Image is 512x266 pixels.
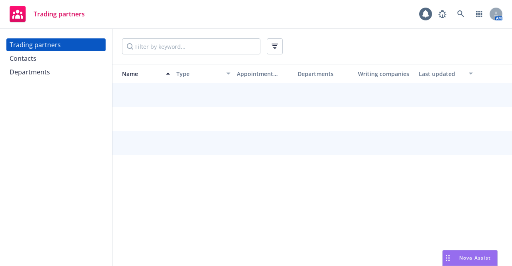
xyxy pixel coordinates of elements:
div: Contacts [10,52,36,65]
button: Writing companies [355,64,416,83]
button: Nova Assist [442,250,498,266]
a: Switch app [471,6,487,22]
div: Departments [298,70,352,78]
div: Type [176,70,222,78]
span: Trading partners [34,11,85,17]
a: Trading partners [6,3,88,25]
div: Name [116,70,161,78]
div: Last updated [419,70,464,78]
div: Appointment status [237,70,291,78]
a: Contacts [6,52,106,65]
button: Appointment status [234,64,294,83]
button: Name [112,64,173,83]
button: Last updated [416,64,476,83]
input: Filter by keyword... [122,38,260,54]
div: Trading partners [10,38,61,51]
button: Type [173,64,234,83]
a: Search [453,6,469,22]
a: Departments [6,66,106,78]
a: Trading partners [6,38,106,51]
div: Drag to move [443,250,453,266]
div: Writing companies [358,70,412,78]
div: Departments [10,66,50,78]
span: Nova Assist [459,254,491,261]
button: Departments [294,64,355,83]
a: Report a Bug [434,6,450,22]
